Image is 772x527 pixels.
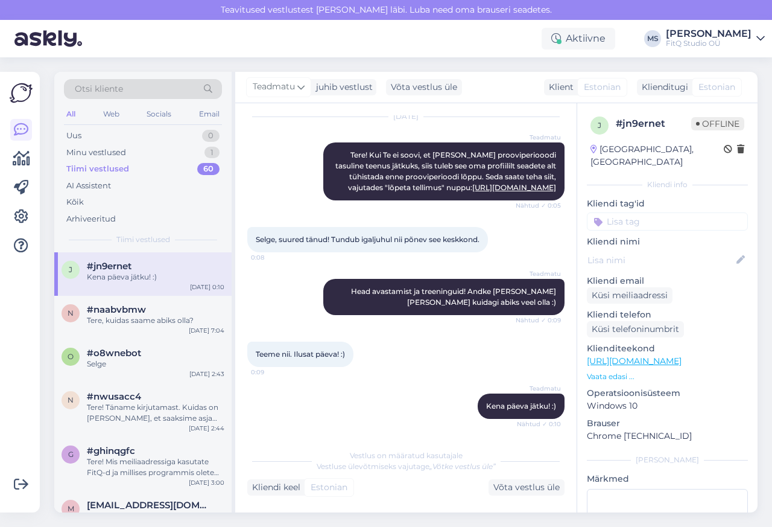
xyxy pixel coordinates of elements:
[472,183,556,192] a: [URL][DOMAIN_NAME]
[516,316,561,325] span: Nähtud ✓ 0:09
[197,163,220,175] div: 60
[637,81,688,94] div: Klienditugi
[666,29,765,48] a: [PERSON_NAME]FitQ Studio OÜ
[87,359,224,369] div: Selge
[584,81,621,94] span: Estonian
[587,400,748,412] p: Windows 10
[587,321,684,337] div: Küsi telefoninumbrit
[189,424,224,433] div: [DATE] 2:44
[64,106,78,122] div: All
[202,130,220,142] div: 0
[542,28,615,50] div: Aktiivne
[386,79,462,95] div: Võta vestlus üle
[666,29,751,39] div: [PERSON_NAME]
[350,451,463,460] span: Vestlus on määratud kasutajale
[68,395,74,404] span: n
[587,275,748,287] p: Kliendi email
[68,308,74,318] span: n
[616,117,691,131] div: # jn9ernet
[189,478,224,487] div: [DATE] 3:00
[189,369,224,378] div: [DATE] 2:43
[587,342,748,355] p: Klienditeekond
[587,430,748,442] p: Chrome [TECHNICAL_ID]
[87,315,224,326] div: Tere, kuidas saame abiks olla?
[87,500,212,511] span: margitrehepap@gmail.com
[590,143,724,168] div: [GEOGRAPHIC_DATA], [GEOGRAPHIC_DATA]
[66,196,84,208] div: Kõik
[66,213,116,225] div: Arhiveeritud
[247,481,300,494] div: Kliendi keel
[116,234,170,245] span: Tiimi vestlused
[87,261,131,272] span: #jn9ernet
[66,130,81,142] div: Uus
[311,81,373,94] div: juhib vestlust
[87,272,224,283] div: Kena päeva jätku! :)
[66,180,111,192] div: AI Assistent
[87,304,146,315] span: #naabvbmw
[68,352,74,361] span: o
[587,235,748,248] p: Kliendi nimi
[587,308,748,321] p: Kliendi telefon
[587,179,748,190] div: Kliendi info
[144,106,174,122] div: Socials
[587,417,748,430] p: Brauser
[189,326,224,335] div: [DATE] 7:04
[251,253,296,262] span: 0:08
[87,391,141,402] span: #nwusacc4
[691,117,744,130] span: Offline
[666,39,751,48] div: FitQ Studio OÜ
[516,133,561,142] span: Teadmatu
[251,368,296,377] span: 0:09
[87,456,224,478] div: Tere! Mis meiliaadressiga kasutate FitQ-d ja millises programmis olete hetkel?
[587,387,748,400] p: Operatsioonisüsteem
[101,106,122,122] div: Web
[644,30,661,47] div: MS
[87,446,135,456] span: #ghinqgfc
[429,462,496,471] i: „Võtke vestlus üle”
[587,212,748,231] input: Lisa tag
[253,80,295,94] span: Teadmatu
[87,402,224,424] div: Tere! Täname kirjutamast. Kuidas on [PERSON_NAME], et saaksime asja uurida?
[698,81,735,94] span: Estonian
[66,163,129,175] div: Tiimi vestlused
[256,350,345,359] span: Teeme nii. Ilusat päeva! :)
[69,265,72,274] span: j
[516,269,561,278] span: Teadmatu
[68,504,74,513] span: m
[75,83,123,95] span: Otsi kliente
[587,473,748,485] p: Märkmed
[516,384,561,393] span: Teadmatu
[204,147,220,159] div: 1
[544,81,574,94] div: Klient
[598,121,601,130] span: j
[311,481,347,494] span: Estonian
[587,254,734,267] input: Lisa nimi
[351,287,558,307] span: Head avastamist ja treeninguid! Andke [PERSON_NAME] [PERSON_NAME] kuidagi abiks veel olla :)
[587,197,748,210] p: Kliendi tag'id
[10,81,33,104] img: Askly Logo
[190,283,224,292] div: [DATE] 0:10
[335,150,558,192] span: Tere! Kui Te ei soovi, et [PERSON_NAME] prooviperiooodi tasuline teenus jätkuks, siis tuleb see o...
[197,106,222,122] div: Email
[587,455,748,465] div: [PERSON_NAME]
[587,371,748,382] p: Vaata edasi ...
[68,450,74,459] span: g
[516,420,561,429] span: Nähtud ✓ 0:10
[247,111,565,122] div: [DATE]
[489,479,565,496] div: Võta vestlus üle
[66,147,126,159] div: Minu vestlused
[256,235,479,244] span: Selge, suured tänud! Tundub igaljuhul nii põnev see keskkond.
[587,287,672,304] div: Küsi meiliaadressi
[516,201,561,210] span: Nähtud ✓ 0:05
[486,401,556,410] span: Kena päeva jätku! :)
[317,462,496,471] span: Vestluse ülevõtmiseks vajutage
[87,348,141,359] span: #o8wnebot
[587,356,682,366] a: [URL][DOMAIN_NAME]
